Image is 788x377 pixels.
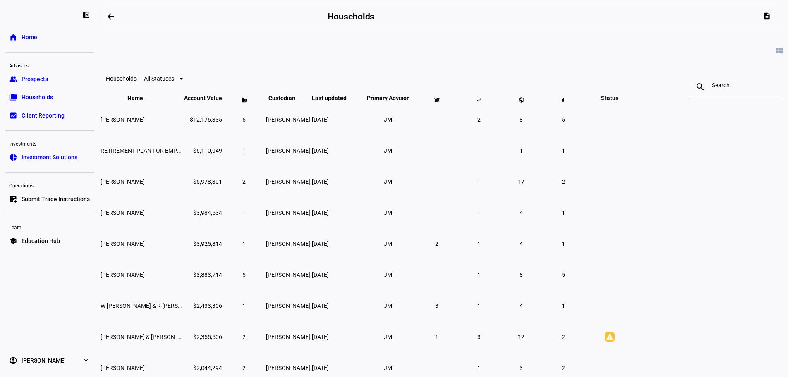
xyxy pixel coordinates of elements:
[22,33,37,41] span: Home
[520,271,523,278] span: 8
[520,209,523,216] span: 4
[381,236,395,251] li: JM
[101,209,145,216] span: Averie D Cohen
[595,95,625,101] span: Status
[106,12,116,22] mat-icon: arrow_backwards
[520,365,523,371] span: 3
[381,298,395,313] li: JM
[477,178,481,185] span: 1
[101,116,145,123] span: Cathy R. Kornblith
[562,334,565,340] span: 2
[520,116,523,123] span: 8
[562,209,565,216] span: 1
[22,75,48,83] span: Prospects
[266,365,310,371] span: [PERSON_NAME]
[101,303,206,309] span: W Hofmann & R Welling
[5,29,94,46] a: homeHome
[101,240,145,247] span: Kesa Kivel
[82,11,90,19] eth-mat-symbol: left_panel_close
[5,71,94,87] a: groupProspects
[312,271,329,278] span: [DATE]
[101,147,250,154] span: RETIREMENT PLAN FOR EMPLOYEES OF IFPTE LOCAL 21
[266,116,310,123] span: [PERSON_NAME]
[22,153,77,161] span: Investment Solutions
[562,303,565,309] span: 1
[184,135,223,166] td: $6,110,049
[477,365,481,371] span: 1
[477,240,481,247] span: 1
[312,116,329,123] span: [DATE]
[127,95,156,101] span: Name
[381,174,395,189] li: JM
[22,93,53,101] span: Households
[562,240,565,247] span: 1
[266,303,310,309] span: [PERSON_NAME]
[562,116,565,123] span: 5
[184,228,223,259] td: $3,925,814
[562,178,565,185] span: 2
[381,112,395,127] li: JM
[5,149,94,166] a: pie_chartInvestment Solutions
[712,82,760,89] input: Search
[562,271,565,278] span: 5
[266,271,310,278] span: [PERSON_NAME]
[9,111,17,120] eth-mat-symbol: bid_landscape
[312,147,329,154] span: [DATE]
[5,59,94,71] div: Advisors
[268,95,308,101] span: Custodian
[520,147,523,154] span: 1
[266,178,310,185] span: [PERSON_NAME]
[9,93,17,101] eth-mat-symbol: folder_copy
[5,107,94,124] a: bid_landscapeClient Reporting
[477,116,481,123] span: 2
[184,197,223,228] td: $3,984,534
[242,334,246,340] span: 2
[5,221,94,233] div: Learn
[5,89,94,106] a: folder_copyHouseholds
[435,240,438,247] span: 2
[435,303,438,309] span: 3
[82,356,90,365] eth-mat-symbol: expand_more
[9,75,17,83] eth-mat-symbol: group
[9,153,17,161] eth-mat-symbol: pie_chart
[9,356,17,365] eth-mat-symbol: account_circle
[381,360,395,375] li: JM
[477,271,481,278] span: 1
[242,147,246,154] span: 1
[328,12,374,22] h2: Households
[520,240,523,247] span: 4
[312,334,329,340] span: [DATE]
[381,205,395,220] li: JM
[5,137,94,149] div: Investments
[361,95,415,101] span: Primary Advisor
[562,365,565,371] span: 2
[5,179,94,191] div: Operations
[184,259,223,290] td: $3,883,714
[101,334,195,340] span: J Koopman & J Koopman
[763,12,771,20] mat-icon: description
[690,82,710,92] mat-icon: search
[312,178,329,185] span: [DATE]
[22,237,60,245] span: Education Hub
[242,303,246,309] span: 1
[477,209,481,216] span: 1
[520,303,523,309] span: 4
[242,178,246,185] span: 2
[381,143,395,158] li: JM
[562,147,565,154] span: 1
[184,291,223,321] td: $2,433,306
[101,178,145,185] span: Peter Kreps
[605,332,615,342] mat-icon: warning
[266,240,310,247] span: [PERSON_NAME]
[381,267,395,282] li: JM
[101,365,145,371] span: Sebastian Patrick Attardo
[242,209,246,216] span: 1
[477,334,481,340] span: 3
[266,209,310,216] span: [PERSON_NAME]
[775,46,785,55] mat-icon: view_module
[22,195,90,203] span: Submit Trade Instructions
[184,322,223,352] td: $2,355,506
[144,75,174,82] span: All Statuses
[22,356,66,365] span: [PERSON_NAME]
[518,334,525,340] span: 12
